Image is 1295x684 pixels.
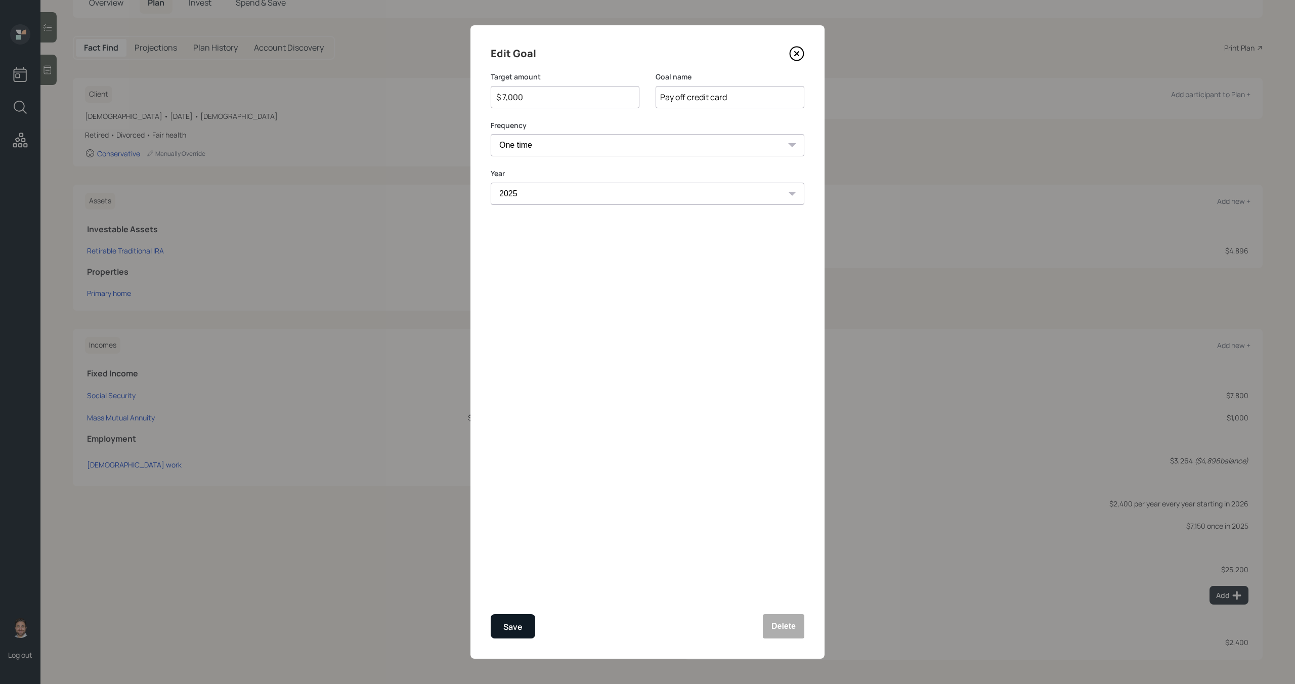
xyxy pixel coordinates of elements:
[491,46,536,62] h4: Edit Goal
[491,120,804,131] label: Frequency
[503,620,523,634] div: Save
[491,72,639,82] label: Target amount
[491,168,804,179] label: Year
[491,614,535,638] button: Save
[656,72,804,82] label: Goal name
[763,614,804,638] button: Delete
